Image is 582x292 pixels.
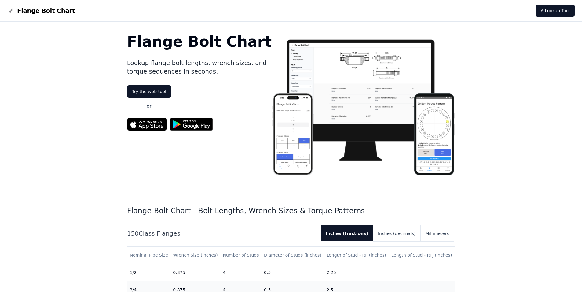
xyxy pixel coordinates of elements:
th: Number of Studs [220,247,262,264]
th: Length of Stud - RF (inches) [324,247,389,264]
p: Lookup flange bolt lengths, wrench sizes, and torque sequences in seconds. [127,59,272,76]
span: Flange Bolt Chart [17,6,75,15]
h1: Flange Bolt Chart [127,34,272,49]
th: Wrench Size (inches) [170,247,220,264]
td: 0.5 [262,264,324,281]
img: Flange Bolt Chart Logo [7,7,15,14]
h1: Flange Bolt Chart - Bolt Lengths, Wrench Sizes & Torque Patterns [127,206,455,216]
a: Flange Bolt Chart LogoFlange Bolt Chart [7,6,75,15]
a: ⚡ Lookup Tool [536,5,575,17]
td: 1/2 [127,264,171,281]
img: Flange bolt chart app screenshot [272,34,455,175]
h2: 150 Class Flanges [127,229,316,238]
button: Inches (decimals) [373,225,420,241]
button: Inches (fractions) [321,225,373,241]
th: Length of Stud - RTJ (inches) [389,247,455,264]
p: or [147,103,152,110]
td: 2.25 [324,264,389,281]
td: 4 [220,264,262,281]
a: Try the web tool [127,85,171,98]
img: Get it on Google Play [167,115,216,134]
th: Nominal Pipe Size [127,247,171,264]
img: App Store badge for the Flange Bolt Chart app [127,118,167,131]
button: Millimeters [420,225,454,241]
td: 0.875 [170,264,220,281]
th: Diameter of Studs (inches) [262,247,324,264]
